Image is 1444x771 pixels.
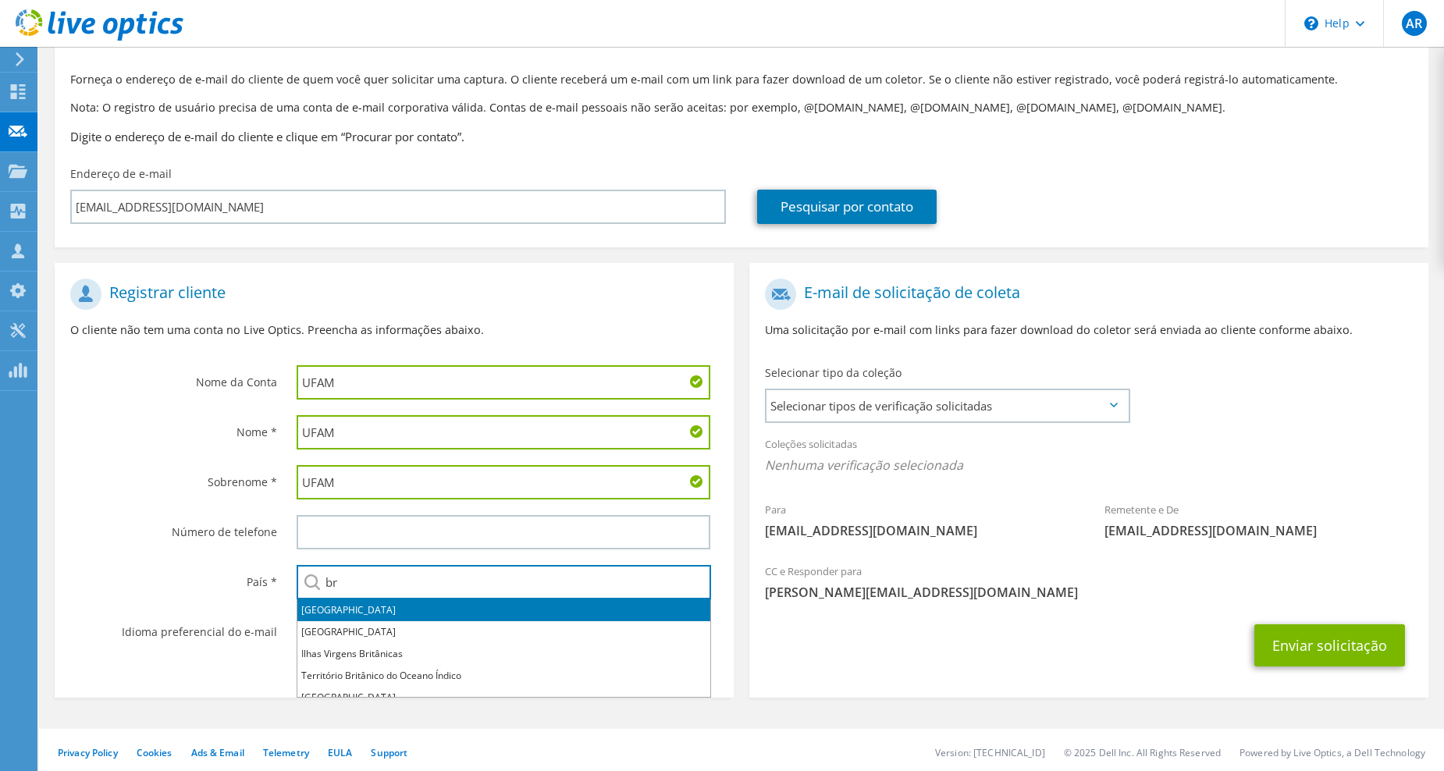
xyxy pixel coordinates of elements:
div: Coleções solicitadas [749,428,1428,485]
svg: \n [1304,16,1318,30]
p: Nota: O registro de usuário precisa de uma conta de e-mail corporativa válida. Contas de e-mail p... [70,99,1413,116]
li: Ilhas Virgens Britânicas [297,643,710,665]
label: Selecionar tipo da coleção [765,365,902,381]
li: [GEOGRAPHIC_DATA] [297,599,710,621]
a: Telemetry [263,746,309,759]
label: Endereço de e-mail [70,166,172,182]
li: [GEOGRAPHIC_DATA] [297,687,710,709]
a: Pesquisar por contato [757,190,937,224]
button: Enviar solicitação [1254,624,1405,666]
li: Território Britânico do Oceano Índico [297,665,710,687]
div: CC e Responder para [749,555,1428,609]
label: Sobrenome * [70,465,277,490]
a: Ads & Email [191,746,244,759]
li: © 2025 Dell Inc. All Rights Reserved [1064,746,1221,759]
span: Nenhuma verificação selecionada [765,457,1413,474]
a: Cookies [137,746,172,759]
h3: Digite o endereço de e-mail do cliente e clique em “Procurar por contato”. [70,128,1413,145]
a: Support [371,746,407,759]
label: Nome * [70,415,277,440]
label: Idioma preferencial do e-mail [70,615,277,640]
a: EULA [328,746,352,759]
span: [EMAIL_ADDRESS][DOMAIN_NAME] [765,522,1073,539]
label: Nome da Conta [70,365,277,390]
p: Forneça o endereço de e-mail do cliente de quem você quer solicitar uma captura. O cliente recebe... [70,71,1413,88]
li: [GEOGRAPHIC_DATA] [297,621,710,643]
div: Para [749,493,1089,547]
h1: E-mail de solicitação de coleta [765,279,1405,310]
span: [EMAIL_ADDRESS][DOMAIN_NAME] [1104,522,1413,539]
div: Remetente e De [1089,493,1428,547]
span: [PERSON_NAME][EMAIL_ADDRESS][DOMAIN_NAME] [765,584,1413,601]
li: Powered by Live Optics, a Dell Technology [1239,746,1425,759]
h1: Registrar cliente [70,279,710,310]
li: Version: [TECHNICAL_ID] [935,746,1045,759]
p: O cliente não tem uma conta no Live Optics. Preencha as informações abaixo. [70,322,718,339]
label: País * [70,565,277,590]
p: Uma solicitação por e-mail com links para fazer download do coletor será enviada ao cliente confo... [765,322,1413,339]
span: AR [1402,11,1427,36]
span: Selecionar tipos de verificação solicitadas [766,390,1128,421]
label: Número de telefone [70,515,277,540]
a: Privacy Policy [58,746,118,759]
